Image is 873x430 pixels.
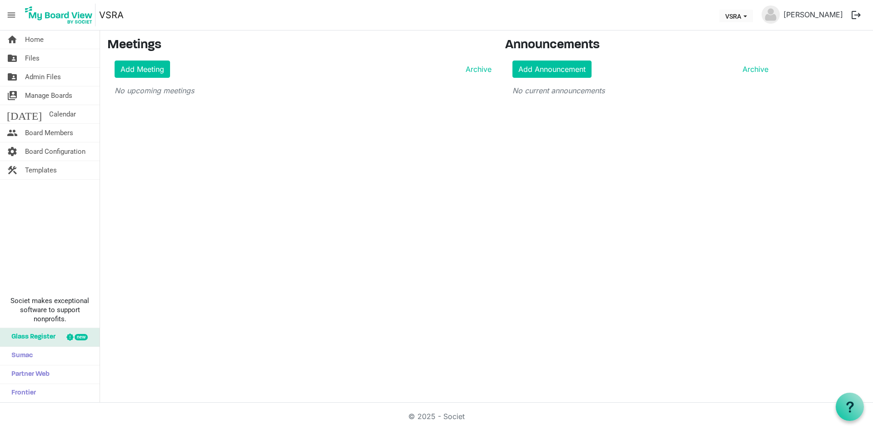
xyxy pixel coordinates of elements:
[762,5,780,24] img: no-profile-picture.svg
[462,64,492,75] a: Archive
[7,328,55,346] span: Glass Register
[75,334,88,340] div: new
[115,85,492,96] p: No upcoming meetings
[7,365,50,384] span: Partner Web
[7,68,18,86] span: folder_shared
[7,105,42,123] span: [DATE]
[25,68,61,86] span: Admin Files
[739,64,768,75] a: Archive
[115,61,170,78] a: Add Meeting
[7,142,18,161] span: settings
[22,4,95,26] img: My Board View Logo
[99,6,124,24] a: VSRA
[3,6,20,24] span: menu
[512,85,768,96] p: No current announcements
[25,49,40,67] span: Files
[719,10,753,22] button: VSRA dropdownbutton
[7,49,18,67] span: folder_shared
[25,124,73,142] span: Board Members
[107,38,492,53] h3: Meetings
[25,86,72,105] span: Manage Boards
[7,384,36,402] span: Frontier
[780,5,847,24] a: [PERSON_NAME]
[7,86,18,105] span: switch_account
[25,30,44,49] span: Home
[408,412,465,421] a: © 2025 - Societ
[22,4,99,26] a: My Board View Logo
[847,5,866,25] button: logout
[7,124,18,142] span: people
[4,296,95,324] span: Societ makes exceptional software to support nonprofits.
[25,161,57,179] span: Templates
[7,347,33,365] span: Sumac
[512,61,592,78] a: Add Announcement
[25,142,85,161] span: Board Configuration
[7,161,18,179] span: construction
[49,105,76,123] span: Calendar
[7,30,18,49] span: home
[505,38,776,53] h3: Announcements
